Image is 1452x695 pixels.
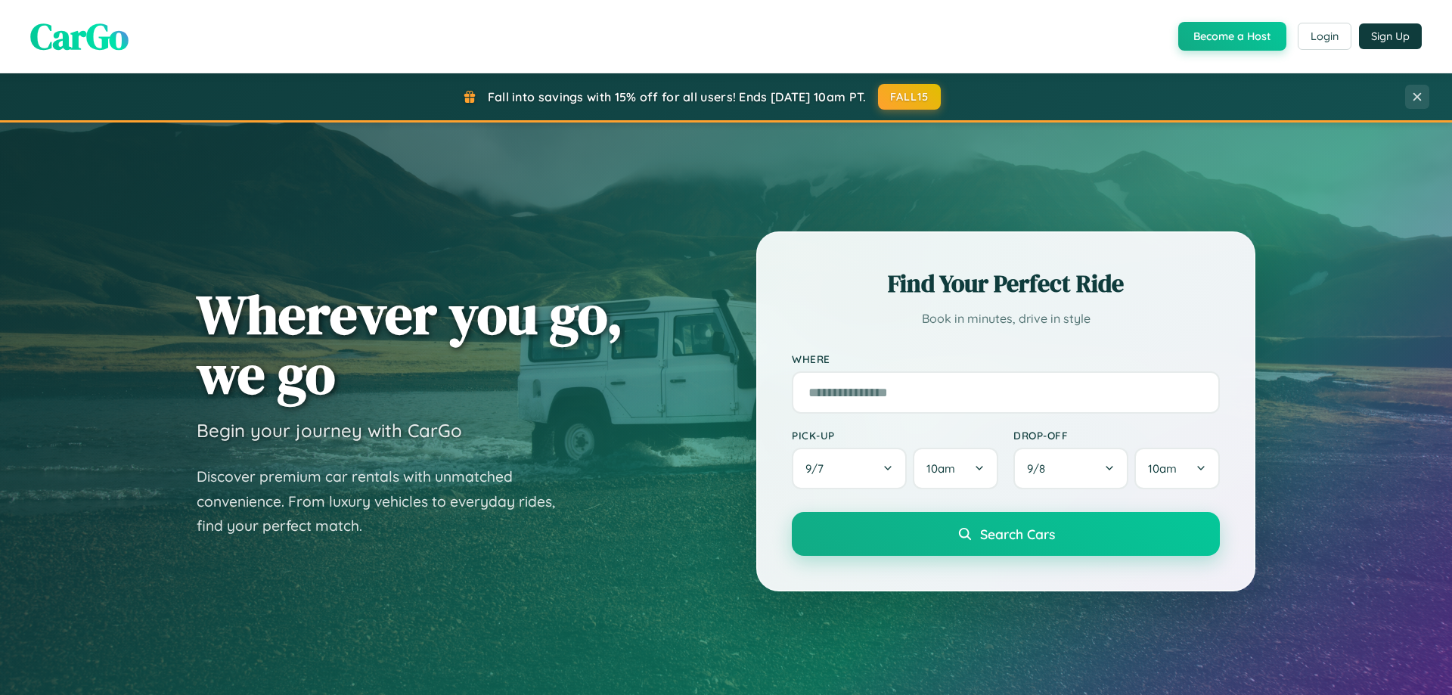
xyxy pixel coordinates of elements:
[792,429,998,442] label: Pick-up
[878,84,942,110] button: FALL15
[1178,22,1286,51] button: Become a Host
[197,419,462,442] h3: Begin your journey with CarGo
[197,464,575,538] p: Discover premium car rentals with unmatched convenience. From luxury vehicles to everyday rides, ...
[980,526,1055,542] span: Search Cars
[488,89,867,104] span: Fall into savings with 15% off for all users! Ends [DATE] 10am PT.
[926,461,955,476] span: 10am
[805,461,831,476] span: 9 / 7
[1013,448,1128,489] button: 9/8
[792,308,1220,330] p: Book in minutes, drive in style
[792,267,1220,300] h2: Find Your Perfect Ride
[792,448,907,489] button: 9/7
[913,448,998,489] button: 10am
[1148,461,1177,476] span: 10am
[197,284,623,404] h1: Wherever you go, we go
[792,512,1220,556] button: Search Cars
[1359,23,1422,49] button: Sign Up
[1298,23,1351,50] button: Login
[1013,429,1220,442] label: Drop-off
[1134,448,1220,489] button: 10am
[30,11,129,61] span: CarGo
[1027,461,1053,476] span: 9 / 8
[792,352,1220,365] label: Where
